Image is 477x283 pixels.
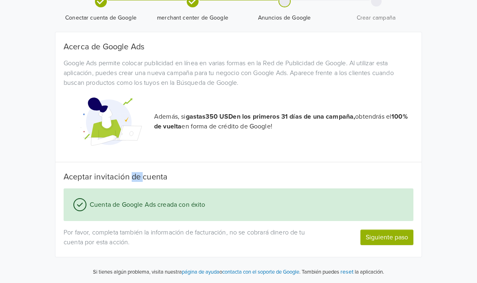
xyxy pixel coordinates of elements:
button: reset [340,267,353,276]
button: Siguiente paso [360,230,413,245]
span: Cuenta de Google Ads creada con éxito [86,200,205,210]
p: Además, si obtendrás el en forma de crédito de Google! [154,112,413,131]
span: Anuncios de Google [242,14,327,22]
span: Conectar cuenta de Google [58,14,144,22]
div: Google Ads permite colocar publicidad en línea en varias formas en la Red de Publicidad de Google... [57,58,420,88]
strong: gastas 350 USD en los primeros 31 días de una campaña, [186,113,356,121]
span: merchant center de Google [150,14,235,22]
h5: Acerca de Google Ads [64,42,413,52]
h5: Aceptar invitación de cuenta [64,172,413,182]
span: Crear campaña [333,14,419,22]
a: página de ayuda [182,269,219,275]
p: También puedes la aplicación. [300,267,384,276]
a: contacta con el soporte de Google [222,269,299,275]
img: Google Promotional Codes [81,91,142,152]
p: Si tienes algún problema, visita nuestra o . [93,268,300,276]
p: Por favor, completa también la información de facturación, no se cobrará dinero de tu cuenta por ... [64,228,323,247]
